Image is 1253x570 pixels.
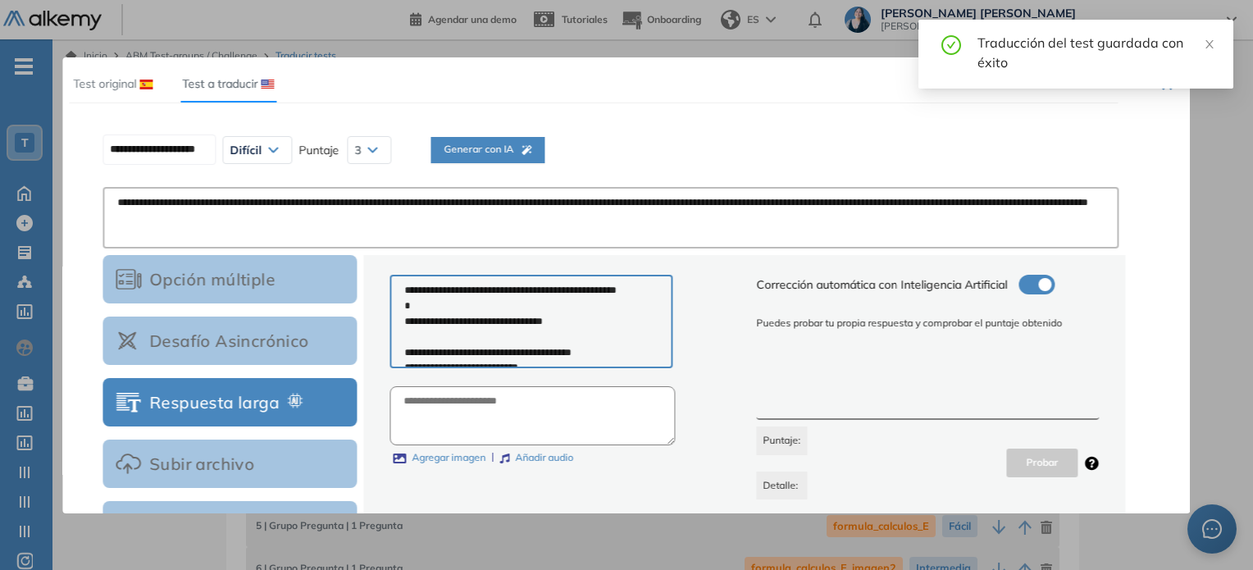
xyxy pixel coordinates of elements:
span: check-circle [941,33,961,55]
div: Traducción del test guardada con éxito [977,33,1214,72]
span: Detalle: [757,472,808,500]
button: Respuesta con video [103,501,357,549]
span: Puntaje: [757,426,808,455]
button: Subir archivo [103,440,357,488]
label: Añadir audio [499,450,573,466]
button: Opción múltiple [103,255,357,303]
span: Test original [73,76,136,91]
span: Corrección automática con Inteligencia Artificial [757,276,1008,294]
img: ESP [139,80,153,89]
span: Puedes probar tu propia respuesta y comprobar el puntaje obtenido [757,316,1100,345]
img: USA [261,80,274,89]
span: Generar con IA [444,142,531,157]
span: Puntaje [298,141,339,159]
span: close [1204,39,1215,50]
span: Test a traducir [182,76,257,91]
span: Difícil [230,144,262,157]
button: Desafío Asincrónico [103,317,357,365]
button: Respuesta larga [103,378,357,426]
label: Agregar imagen [393,450,485,466]
button: Generar con IA [431,137,544,163]
button: Probar [1007,449,1078,477]
span: 3 [354,144,361,157]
